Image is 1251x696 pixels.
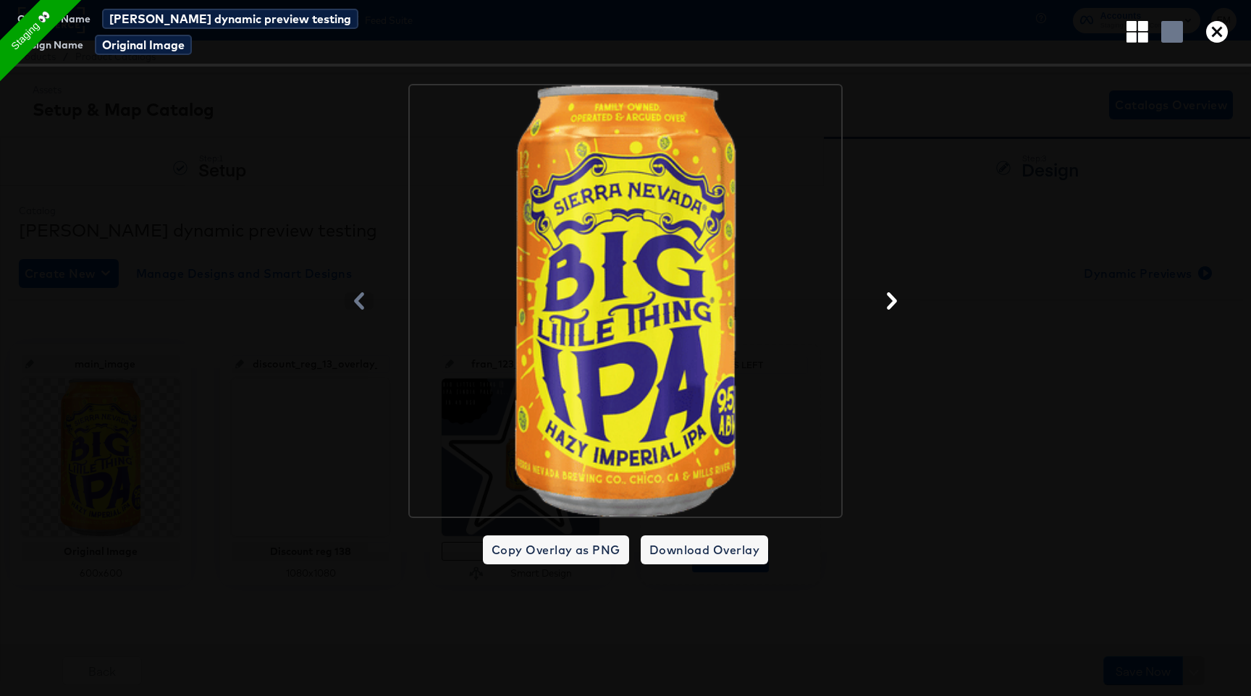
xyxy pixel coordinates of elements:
[17,39,83,51] span: Design Name
[102,9,358,29] span: [PERSON_NAME] dynamic preview testing
[492,540,620,560] span: Copy Overlay as PNG
[17,13,90,25] span: Catalog Name
[483,535,629,564] button: Copy Overlay as PNG
[95,35,192,55] span: Original Image
[649,540,759,560] span: Download Overlay
[641,535,768,564] button: Download Overlay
